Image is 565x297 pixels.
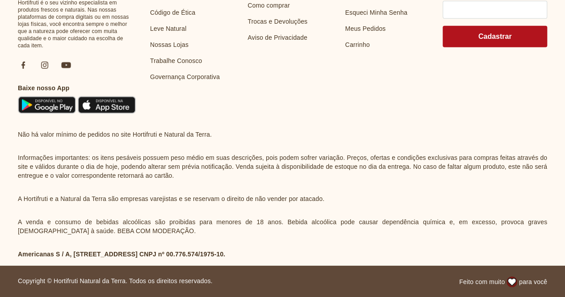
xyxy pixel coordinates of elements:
p: Americanas S / A, [STREET_ADDRESS] CNPJ nº 00.776.574/1975-10. [18,250,225,259]
a: Como comprar [247,1,290,10]
a: Aviso de Privacidade [247,33,307,42]
a: Meus Pedidos [345,24,386,33]
a: Governança Corporativa [150,72,220,81]
p: A venda e consumo de bebidas alcoólicas são proibidas para menores de 18 anos. Bebida alcoólica p... [18,218,547,235]
p: A Hortifruti e a Natural da Terra são empresas varejistas e se reservam o direito de não vender p... [18,194,324,203]
a: Código de Ética [150,8,195,17]
h3: Baixe nosso App [18,84,136,92]
p: Copyright © Hortifruti Natural da Terra. Todos os direitos reservados. [18,276,213,285]
button: Cadastrar [443,26,547,47]
p: Informações importantes: os itens pesáveis possuem peso médio em suas descrições, pois podem sofr... [18,153,547,180]
a: Esqueci Minha Senha [345,8,407,17]
a: Leve Natural [150,24,186,33]
p: Não há valor mínimo de pedidos no site Hortifruti e Natural da Terra. [18,130,212,139]
img: App Store Icon [78,96,136,114]
img: fb [18,60,29,71]
img: ig [39,60,50,71]
a: Trabalhe Conosco [150,56,202,65]
a: Trocas e Devoluções [247,17,307,26]
span: para você [519,277,547,286]
img: Google Play Icon [18,96,76,114]
span: Feito com muito [459,277,505,286]
span: Cadastrar [478,33,512,40]
a: Nossas Lojas [150,40,188,49]
a: Carrinho [345,40,370,49]
img: ytb [61,60,71,71]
